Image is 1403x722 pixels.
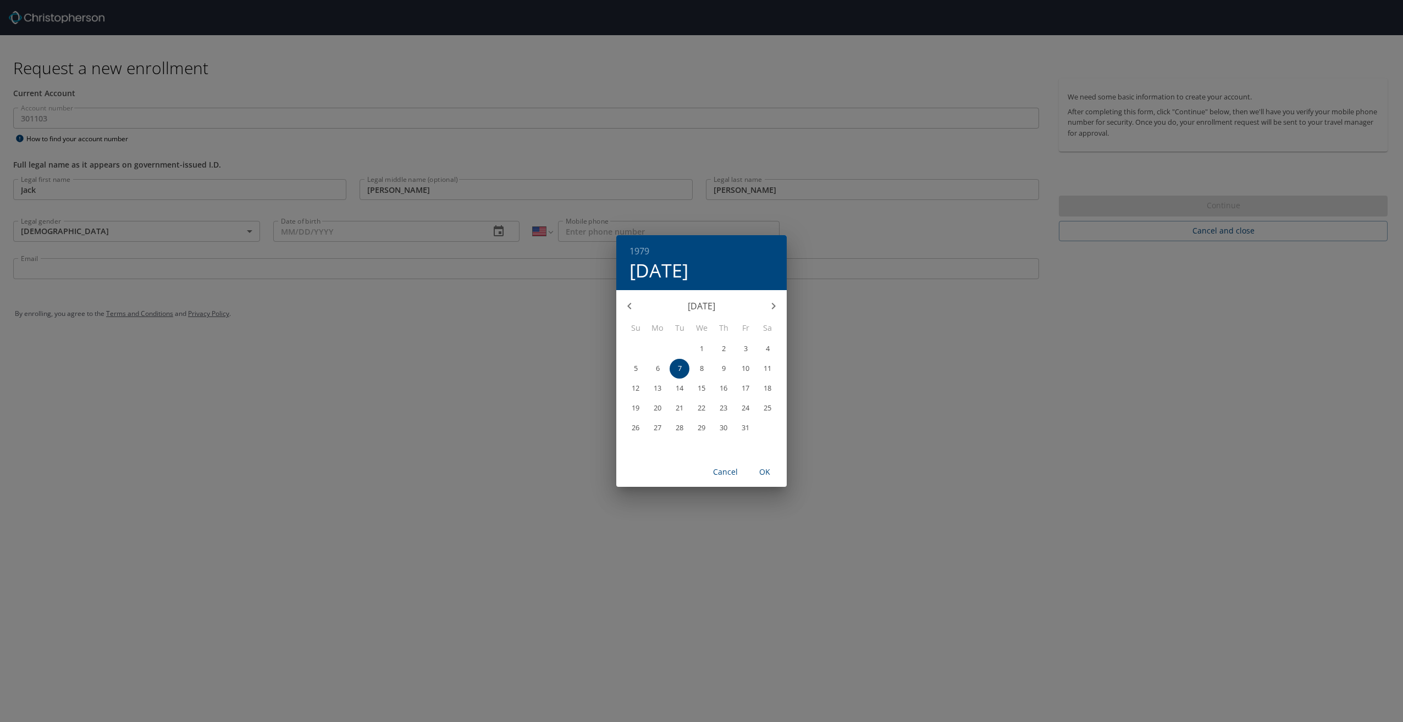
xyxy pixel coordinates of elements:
[656,365,660,372] p: 6
[692,379,711,398] button: 15
[736,359,755,379] button: 10
[698,424,705,431] p: 29
[714,339,733,359] button: 2
[758,359,777,379] button: 11
[758,379,777,398] button: 18
[626,398,645,418] button: 19
[708,462,743,482] button: Cancel
[692,418,711,438] button: 29
[742,404,749,412] p: 24
[670,398,689,418] button: 21
[626,359,645,379] button: 5
[626,379,645,398] button: 12
[764,365,771,372] p: 11
[712,465,738,479] span: Cancel
[758,322,777,334] span: Sa
[700,365,704,372] p: 8
[742,424,749,431] p: 31
[632,424,639,431] p: 26
[654,424,661,431] p: 27
[764,404,771,412] p: 25
[692,398,711,418] button: 22
[634,365,638,372] p: 5
[714,398,733,418] button: 23
[758,398,777,418] button: 25
[676,404,683,412] p: 21
[626,322,645,334] span: Su
[742,385,749,392] p: 17
[720,424,727,431] p: 30
[764,385,771,392] p: 18
[670,379,689,398] button: 14
[714,322,733,334] span: Th
[648,379,667,398] button: 13
[626,418,645,438] button: 26
[676,385,683,392] p: 14
[670,322,689,334] span: Tu
[736,339,755,359] button: 3
[648,418,667,438] button: 27
[692,322,711,334] span: We
[714,379,733,398] button: 16
[766,345,770,352] p: 4
[698,385,705,392] p: 15
[722,365,726,372] p: 9
[742,365,749,372] p: 10
[648,398,667,418] button: 20
[736,418,755,438] button: 31
[700,345,704,352] p: 1
[629,243,649,259] button: 1979
[643,299,760,313] p: [DATE]
[670,418,689,438] button: 28
[758,339,777,359] button: 4
[648,322,667,334] span: Mo
[670,359,689,379] button: 7
[692,359,711,379] button: 8
[698,404,705,412] p: 22
[720,385,727,392] p: 16
[736,398,755,418] button: 24
[720,404,727,412] p: 23
[654,385,661,392] p: 13
[744,345,748,352] p: 3
[632,385,639,392] p: 12
[629,259,688,282] button: [DATE]
[752,465,778,479] span: OK
[722,345,726,352] p: 2
[692,339,711,359] button: 1
[676,424,683,431] p: 28
[747,462,782,482] button: OK
[736,379,755,398] button: 17
[736,322,755,334] span: Fr
[632,404,639,412] p: 19
[678,365,682,372] p: 7
[648,359,667,379] button: 6
[714,359,733,379] button: 9
[714,418,733,438] button: 30
[654,404,661,412] p: 20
